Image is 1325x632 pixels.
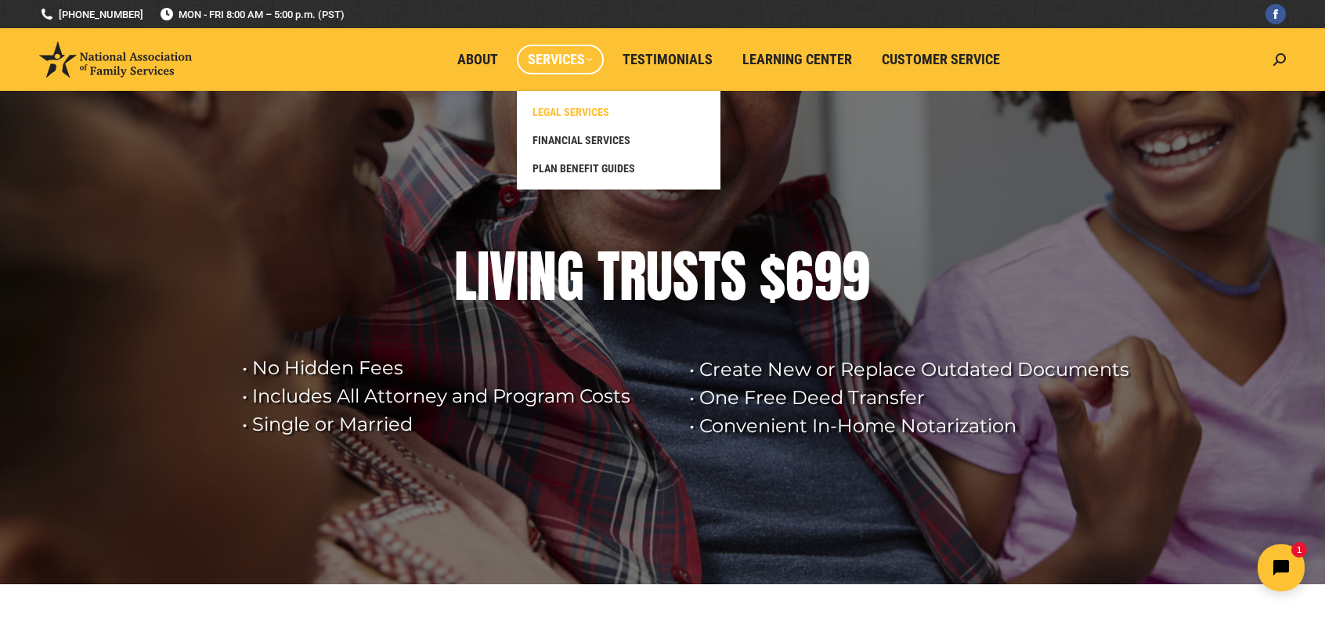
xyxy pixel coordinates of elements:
a: Testimonials [612,45,724,74]
a: FINANCIAL SERVICES [525,126,713,154]
div: I [516,245,529,308]
div: U [646,245,673,308]
span: About [457,51,498,68]
iframe: Tidio Chat [1049,531,1318,605]
rs-layer: • No Hidden Fees • Includes All Attorney and Program Costs • Single or Married [242,354,670,439]
div: V [489,245,516,308]
span: Customer Service [882,51,1000,68]
a: Facebook page opens in new window [1265,4,1286,24]
a: [PHONE_NUMBER] [39,7,143,22]
a: About [446,45,509,74]
a: Learning Center [731,45,863,74]
span: FINANCIAL SERVICES [533,133,630,147]
img: National Association of Family Services [39,42,192,78]
span: Testimonials [623,51,713,68]
span: Learning Center [742,51,852,68]
div: S [673,245,699,308]
span: PLAN BENEFIT GUIDES [533,161,635,175]
div: R [619,245,646,308]
div: L [454,245,477,308]
div: N [529,245,557,308]
div: S [720,245,746,308]
a: Customer Service [871,45,1011,74]
div: T [699,245,720,308]
div: G [557,245,584,308]
a: LEGAL SERVICES [525,98,713,126]
span: MON - FRI 8:00 AM – 5:00 p.m. (PST) [159,7,345,22]
div: I [477,245,489,308]
rs-layer: • Create New or Replace Outdated Documents • One Free Deed Transfer • Convenient In-Home Notariza... [689,356,1143,440]
div: T [598,245,619,308]
span: Services [528,51,593,68]
div: 9 [842,245,870,308]
div: $ [760,245,785,308]
div: 9 [814,245,842,308]
span: LEGAL SERVICES [533,105,609,119]
div: 6 [785,245,814,308]
a: PLAN BENEFIT GUIDES [525,154,713,182]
